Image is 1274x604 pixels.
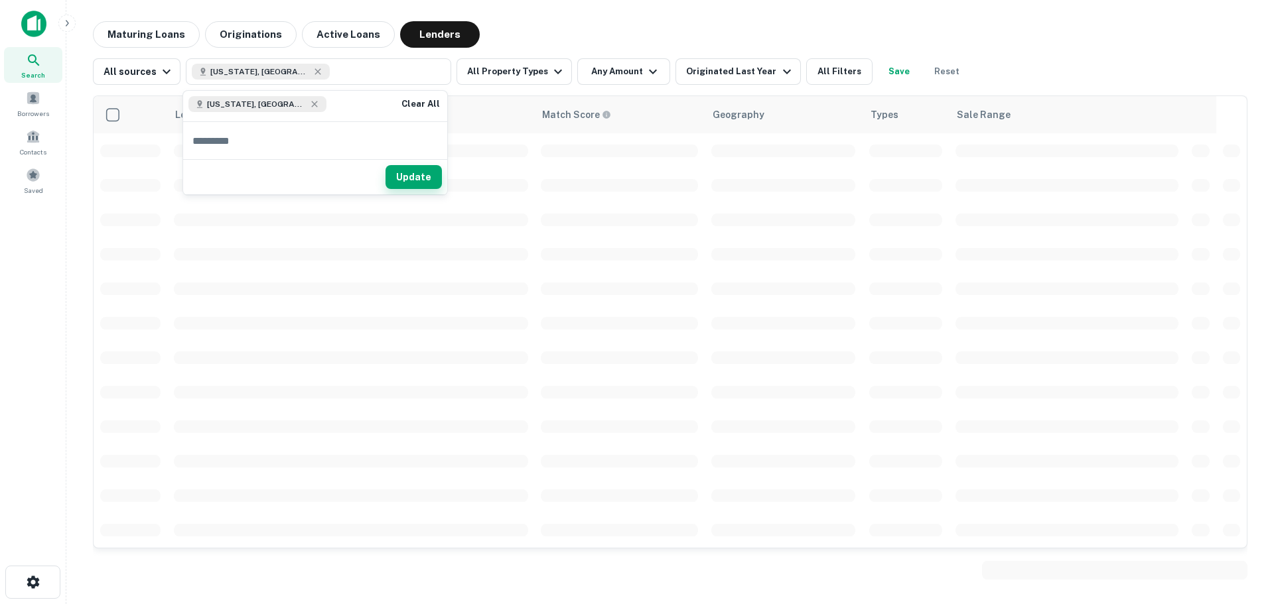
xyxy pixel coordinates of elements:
button: Save your search to get updates of matches that match your search criteria. [878,58,920,85]
th: Sale Range [949,96,1185,133]
button: Reset [926,58,968,85]
div: Types [871,107,898,123]
button: Update [386,165,442,189]
button: Maturing Loans [93,21,200,48]
div: Geography [713,107,764,123]
button: All Property Types [457,58,572,85]
h6: Match Score [542,107,608,122]
div: Lender [175,107,207,123]
th: Capitalize uses an advanced AI algorithm to match your search with the best lender. The match sco... [534,96,705,133]
span: Contacts [20,147,46,157]
th: Types [863,96,949,133]
button: [US_STATE], [GEOGRAPHIC_DATA] [186,58,451,85]
span: [US_STATE], [GEOGRAPHIC_DATA] [207,98,307,110]
img: capitalize-icon.png [21,11,46,37]
span: Saved [24,185,43,196]
div: Sale Range [957,107,1011,123]
button: Originations [205,21,297,48]
a: Saved [4,162,62,198]
div: Originated Last Year [686,64,794,80]
a: Borrowers [4,86,62,121]
span: Search [21,70,45,80]
button: All sources [93,58,180,85]
span: [US_STATE], [GEOGRAPHIC_DATA] [210,66,310,78]
div: All sources [104,64,175,80]
button: Lenders [400,21,480,48]
button: Clear All [399,96,442,112]
button: Any Amount [577,58,670,85]
th: Lender [167,96,535,133]
th: Geography [705,96,862,133]
a: Contacts [4,124,62,160]
div: Capitalize uses an advanced AI algorithm to match your search with the best lender. The match sco... [542,107,611,122]
button: Active Loans [302,21,395,48]
button: All Filters [806,58,873,85]
span: Borrowers [17,108,49,119]
a: Search [4,47,62,83]
button: Originated Last Year [675,58,800,85]
iframe: Chat Widget [1208,498,1274,562]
